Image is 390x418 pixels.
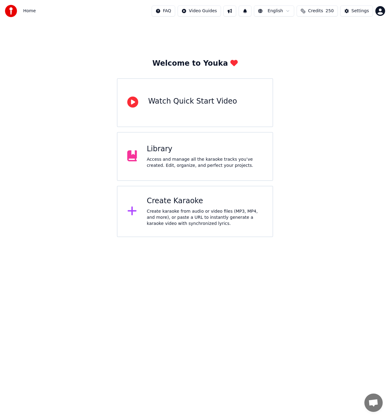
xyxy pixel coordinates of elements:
[326,8,334,14] span: 250
[5,5,17,17] img: youka
[364,394,383,412] div: Open chat
[23,8,36,14] span: Home
[147,196,263,206] div: Create Karaoke
[152,59,238,68] div: Welcome to Youka
[147,208,263,227] div: Create karaoke from audio or video files (MP3, MP4, and more), or paste a URL to instantly genera...
[147,144,263,154] div: Library
[152,5,175,16] button: FAQ
[297,5,338,16] button: Credits250
[148,97,237,106] div: Watch Quick Start Video
[147,156,263,169] div: Access and manage all the karaoke tracks you’ve created. Edit, organize, and perfect your projects.
[308,8,323,14] span: Credits
[340,5,373,16] button: Settings
[23,8,36,14] nav: breadcrumb
[352,8,369,14] div: Settings
[178,5,221,16] button: Video Guides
